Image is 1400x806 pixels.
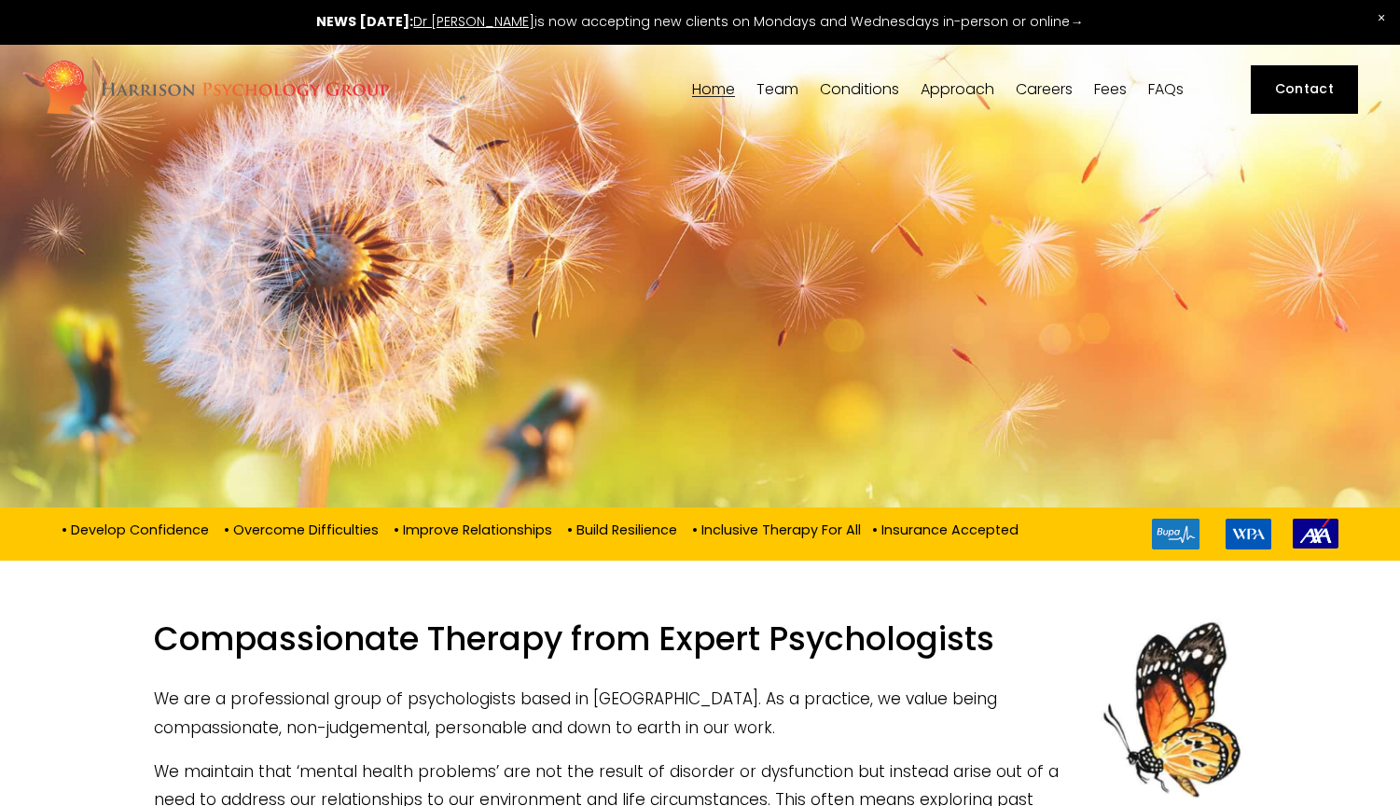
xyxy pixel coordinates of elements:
a: folder dropdown [756,80,798,98]
a: folder dropdown [820,80,899,98]
a: Fees [1094,80,1127,98]
a: Home [692,80,735,98]
span: Approach [921,82,994,97]
span: Team [756,82,798,97]
a: Careers [1016,80,1073,98]
p: We are a professional group of psychologists based in [GEOGRAPHIC_DATA]. As a practice, we value ... [154,685,1246,742]
a: Dr [PERSON_NAME] [413,12,534,31]
p: • Develop Confidence • Overcome Difficulties • Improve Relationships • Build Resilience • Inclusi... [62,519,1019,539]
span: Conditions [820,82,899,97]
a: folder dropdown [921,80,994,98]
img: Harrison Psychology Group [42,59,390,119]
a: Contact [1251,65,1358,114]
a: FAQs [1148,80,1184,98]
h1: Compassionate Therapy from Expert Psychologists [154,618,1246,670]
